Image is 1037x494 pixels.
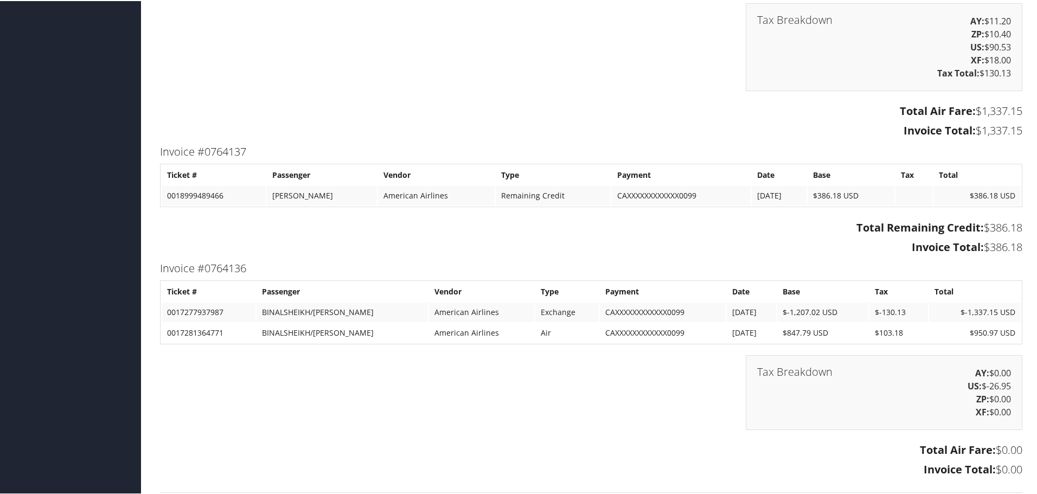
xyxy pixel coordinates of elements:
[257,281,428,300] th: Passenger
[937,66,980,78] strong: Tax Total:
[777,322,869,342] td: $847.79 USD
[808,164,895,184] th: Base
[895,164,932,184] th: Tax
[429,301,534,321] td: American Airlines
[160,239,1022,254] h3: $386.18
[160,461,1022,476] h3: $0.00
[612,185,751,204] td: CAXXXXXXXXXXXX0099
[160,143,1022,158] h3: Invoice #0764137
[429,322,534,342] td: American Airlines
[752,164,806,184] th: Date
[968,379,982,391] strong: US:
[746,2,1022,90] div: $11.20 $10.40 $90.53 $18.00 $130.13
[257,322,428,342] td: BINALSHEIKH/[PERSON_NAME]
[535,301,599,321] td: Exchange
[929,322,1021,342] td: $950.97 USD
[160,260,1022,275] h3: Invoice #0764136
[976,405,989,417] strong: XF:
[777,281,869,300] th: Base
[970,14,984,26] strong: AY:
[752,185,806,204] td: [DATE]
[929,281,1021,300] th: Total
[535,322,599,342] td: Air
[900,102,976,117] strong: Total Air Fare:
[924,461,996,476] strong: Invoice Total:
[757,14,833,24] h3: Tax Breakdown
[162,322,255,342] td: 0017281364771
[160,102,1022,118] h3: $1,337.15
[970,40,984,52] strong: US:
[976,392,989,404] strong: ZP:
[160,441,1022,457] h3: $0.00
[600,301,726,321] td: CAXXXXXXXXXXXX0099
[933,185,1021,204] td: $386.18 USD
[971,53,984,65] strong: XF:
[869,301,928,321] td: $-130.13
[727,281,776,300] th: Date
[162,164,266,184] th: Ticket #
[162,281,255,300] th: Ticket #
[496,164,611,184] th: Type
[429,281,534,300] th: Vendor
[904,122,976,137] strong: Invoice Total:
[162,301,255,321] td: 0017277937987
[535,281,599,300] th: Type
[975,366,989,378] strong: AY:
[856,219,984,234] strong: Total Remaining Credit:
[378,164,495,184] th: Vendor
[600,281,726,300] th: Payment
[612,164,751,184] th: Payment
[920,441,996,456] strong: Total Air Fare:
[160,122,1022,137] h3: $1,337.15
[869,281,928,300] th: Tax
[777,301,869,321] td: $-1,207.02 USD
[496,185,611,204] td: Remaining Credit
[378,185,495,204] td: American Airlines
[162,185,266,204] td: 0018999489466
[757,365,833,376] h3: Tax Breakdown
[971,27,984,39] strong: ZP:
[727,301,776,321] td: [DATE]
[267,185,377,204] td: [PERSON_NAME]
[600,322,726,342] td: CAXXXXXXXXXXXX0099
[929,301,1021,321] td: $-1,337.15 USD
[267,164,377,184] th: Passenger
[160,219,1022,234] h3: $386.18
[912,239,984,253] strong: Invoice Total:
[257,301,428,321] td: BINALSHEIKH/[PERSON_NAME]
[727,322,776,342] td: [DATE]
[808,185,895,204] td: $386.18 USD
[746,354,1022,429] div: $0.00 $-26.95 $0.00 $0.00
[933,164,1021,184] th: Total
[869,322,928,342] td: $103.18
